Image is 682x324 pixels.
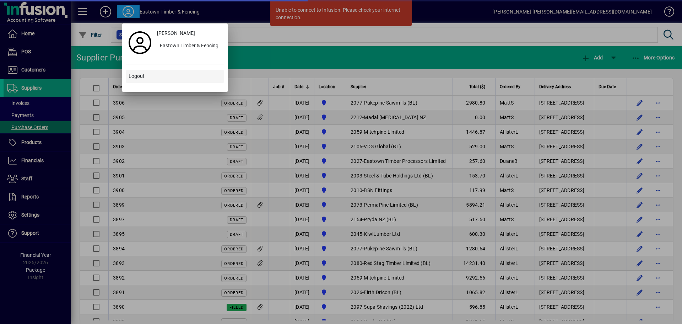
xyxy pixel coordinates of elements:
[126,36,154,49] a: Profile
[129,73,145,80] span: Logout
[157,30,195,37] span: [PERSON_NAME]
[126,70,224,83] button: Logout
[154,27,224,40] a: [PERSON_NAME]
[154,40,224,53] button: Eastown Timber & Fencing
